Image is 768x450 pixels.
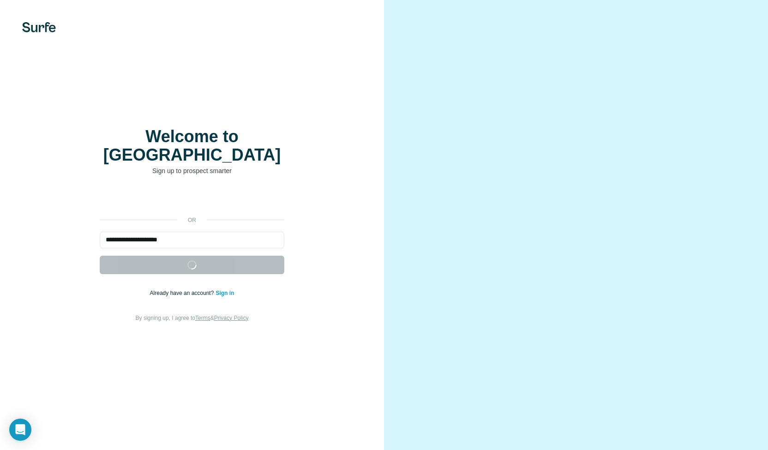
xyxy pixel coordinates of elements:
[22,22,56,32] img: Surfe's logo
[150,290,216,296] span: Already have an account?
[136,315,249,321] span: By signing up, I agree to &
[177,216,207,224] p: or
[100,127,284,164] h1: Welcome to [GEOGRAPHIC_DATA]
[195,315,210,321] a: Terms
[9,419,31,441] div: Open Intercom Messenger
[95,189,289,210] iframe: Sign in with Google Button
[216,290,234,296] a: Sign in
[100,166,284,175] p: Sign up to prospect smarter
[214,315,249,321] a: Privacy Policy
